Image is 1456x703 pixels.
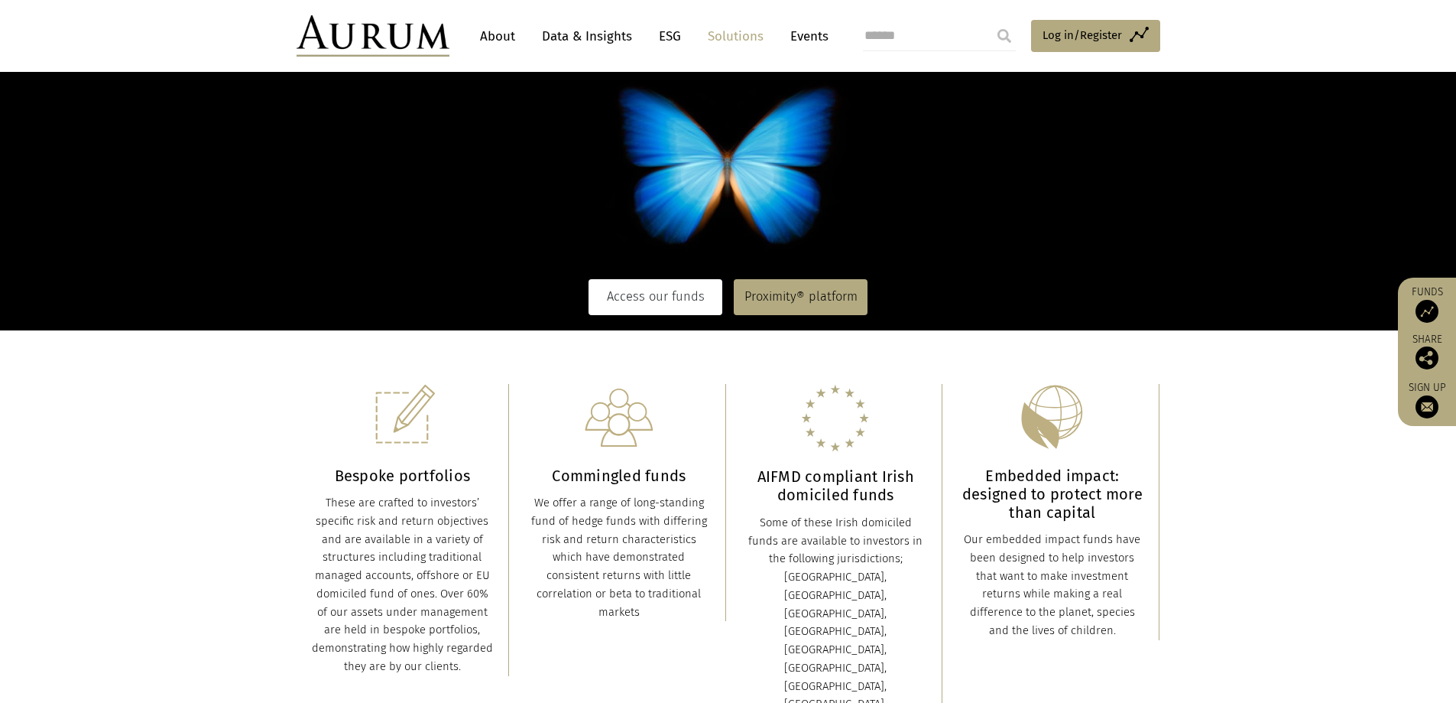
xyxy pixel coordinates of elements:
span: Log in/Register [1043,26,1122,44]
a: Data & Insights [534,22,640,50]
img: Access Funds [1415,300,1438,323]
h3: Bespoke portfolios [312,467,494,485]
a: Log in/Register [1031,20,1160,52]
div: These are crafted to investors’ specific risk and return objectives and are available in a variet... [312,494,494,676]
input: Submit [989,21,1020,51]
a: About [472,22,523,50]
a: Proximity® platform [734,279,867,314]
img: Sign up to our newsletter [1415,395,1438,418]
div: We offer a range of long-standing fund of hedge funds with differing risk and return characterist... [528,494,710,621]
a: Events [783,22,829,50]
a: Funds [1406,285,1448,323]
a: Solutions [700,22,771,50]
h3: Commingled funds [528,467,710,485]
h3: AIFMD compliant Irish domiciled funds [745,467,927,504]
div: Our embedded impact funds have been designed to help investors that want to make investment retur... [961,531,1143,640]
a: Access our funds [589,279,722,314]
a: ESG [651,22,689,50]
div: Share [1406,334,1448,369]
a: Sign up [1406,381,1448,418]
h3: Embedded impact: designed to protect more than capital [961,467,1143,522]
img: Share this post [1415,347,1438,369]
img: Aurum [297,15,449,57]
